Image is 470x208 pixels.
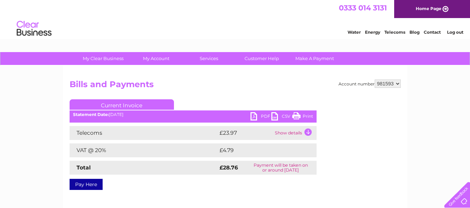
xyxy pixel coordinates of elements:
a: CSV [271,112,292,122]
td: Show details [273,126,317,140]
div: Clear Business is a trading name of Verastar Limited (registered in [GEOGRAPHIC_DATA] No. 3667643... [71,4,400,34]
a: Print [292,112,313,122]
a: My Clear Business [74,52,132,65]
td: £23.97 [218,126,273,140]
td: VAT @ 20% [70,143,218,157]
h2: Bills and Payments [70,80,401,93]
strong: Total [77,164,91,171]
a: Contact [424,30,441,35]
a: Services [180,52,238,65]
td: £4.79 [218,143,300,157]
b: Statement Date: [73,112,109,117]
a: Blog [409,30,420,35]
a: My Account [127,52,185,65]
td: Payment will be taken on or around [DATE] [245,161,317,175]
a: Energy [365,30,380,35]
a: Customer Help [233,52,290,65]
a: 0333 014 3131 [339,3,387,12]
a: Make A Payment [286,52,343,65]
a: Pay Here [70,179,103,190]
div: Account number [338,80,401,88]
a: Telecoms [384,30,405,35]
a: Water [348,30,361,35]
a: Current Invoice [70,99,174,110]
a: PDF [250,112,271,122]
strong: £28.76 [220,164,238,171]
div: [DATE] [70,112,317,117]
img: logo.png [16,18,52,39]
a: Log out [447,30,463,35]
td: Telecoms [70,126,218,140]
